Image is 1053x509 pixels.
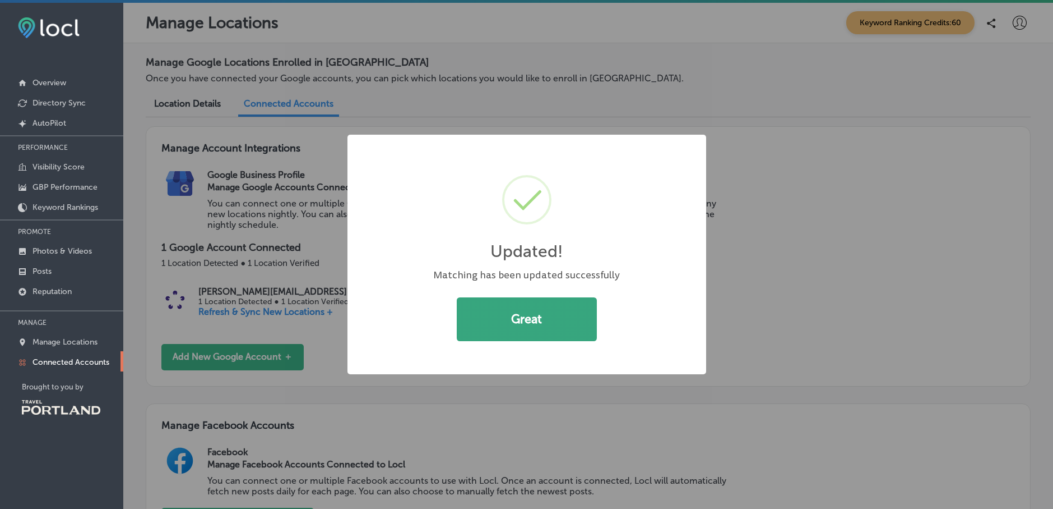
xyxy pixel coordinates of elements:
button: Great [457,297,597,341]
p: Photos & Videos [33,246,92,256]
p: Reputation [33,287,72,296]
p: Visibility Score [33,162,85,172]
p: Connected Accounts [33,357,109,367]
p: AutoPilot [33,118,66,128]
img: Travel Portland [22,400,100,415]
p: GBP Performance [33,182,98,192]
img: fda3e92497d09a02dc62c9cd864e3231.png [18,17,80,38]
p: Manage Locations [33,337,98,347]
div: Matching has been updated successfully [377,268,677,282]
p: Brought to you by [22,383,123,391]
p: Keyword Rankings [33,203,98,212]
p: Posts [33,267,52,276]
h2: Updated! [490,241,563,262]
p: Directory Sync [33,98,86,108]
p: Overview [33,78,66,88]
